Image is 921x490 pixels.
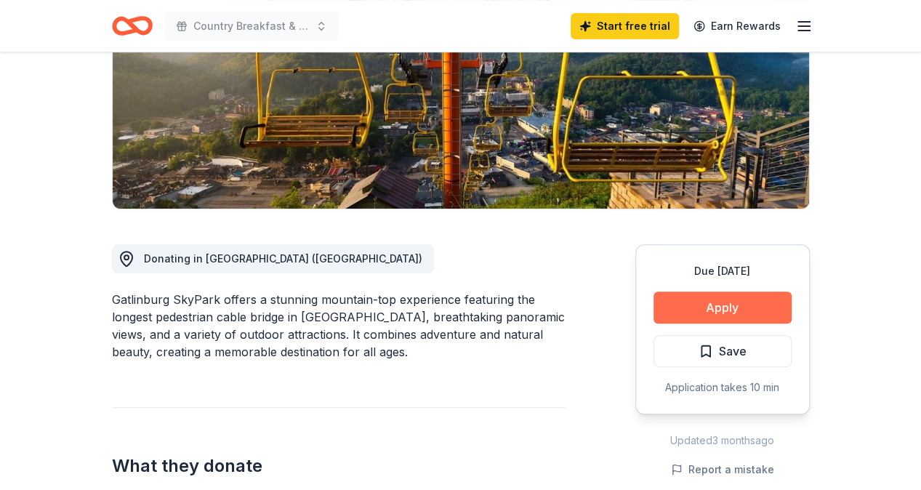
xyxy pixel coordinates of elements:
[571,13,679,39] a: Start free trial
[719,342,747,361] span: Save
[164,12,339,41] button: Country Breakfast & Silent Auction
[144,252,422,265] span: Donating in [GEOGRAPHIC_DATA] ([GEOGRAPHIC_DATA])
[112,9,153,43] a: Home
[653,379,792,396] div: Application takes 10 min
[653,292,792,324] button: Apply
[653,262,792,280] div: Due [DATE]
[112,291,566,361] div: Gatlinburg SkyPark offers a stunning mountain-top experience featuring the longest pedestrian cab...
[112,454,566,478] h2: What they donate
[671,461,774,478] button: Report a mistake
[685,13,789,39] a: Earn Rewards
[653,335,792,367] button: Save
[635,432,810,449] div: Updated 3 months ago
[193,17,310,35] span: Country Breakfast & Silent Auction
